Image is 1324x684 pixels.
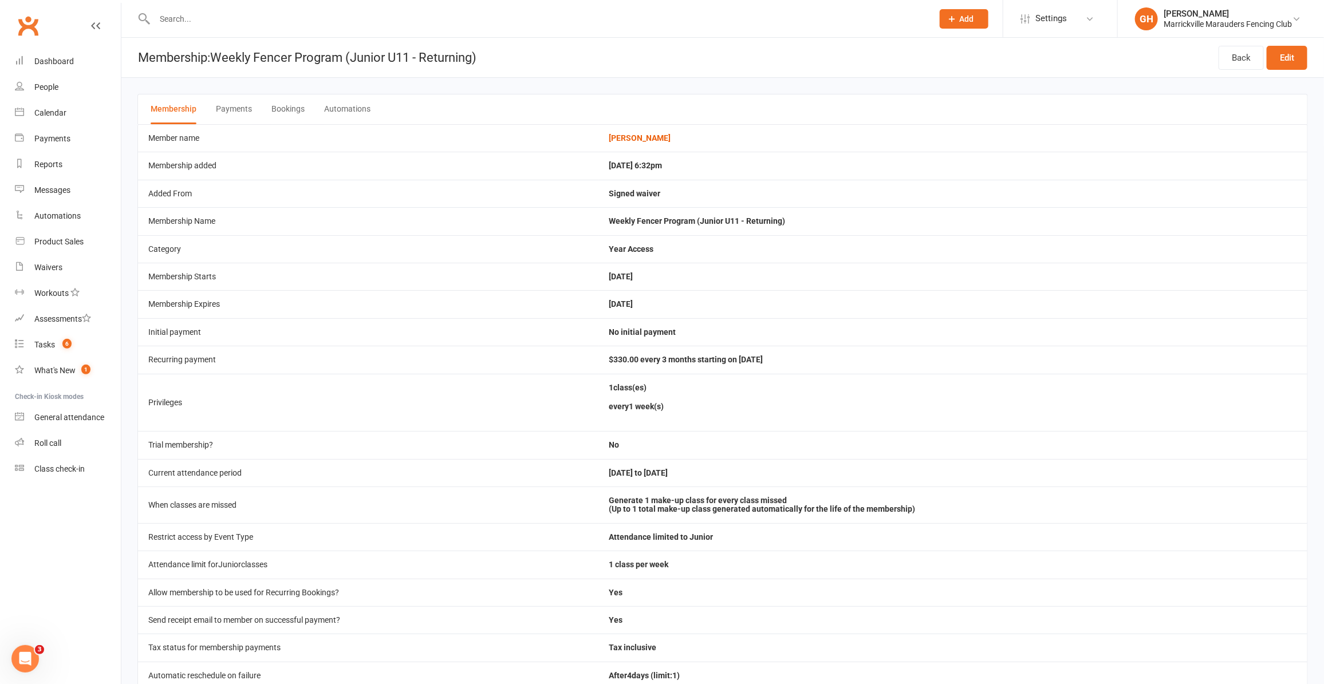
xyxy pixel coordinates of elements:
[940,9,988,29] button: Add
[15,332,121,358] a: Tasks 6
[609,383,1297,413] li: 1 class(es)
[34,288,69,298] div: Workouts
[11,645,39,673] iframe: Intercom live chat
[138,487,598,523] td: When classes are missed
[138,579,598,606] td: Allow membership to be used for Recurring Bookings?
[34,464,85,473] div: Class check-in
[34,438,61,448] div: Roll call
[138,207,598,235] td: Membership Name
[1035,6,1067,31] span: Settings
[34,211,81,220] div: Automations
[34,314,91,323] div: Assessments
[598,634,1307,661] td: Tax inclusive
[34,340,55,349] div: Tasks
[81,365,90,374] span: 1
[15,152,121,177] a: Reports
[15,306,121,332] a: Assessments
[1219,46,1264,70] a: Back
[598,263,1307,290] td: [DATE]
[15,229,121,255] a: Product Sales
[15,203,121,229] a: Automations
[598,346,1307,373] td: $330.00 every 3 months starting on [DATE]
[34,82,58,92] div: People
[598,606,1307,634] td: Yes
[34,160,62,169] div: Reports
[960,14,974,23] span: Add
[598,235,1307,263] td: Year Access
[138,606,598,634] td: Send receipt email to member on successful payment?
[34,134,70,143] div: Payments
[609,400,1297,413] p: every 1 week(s)
[598,318,1307,346] td: No initial payment
[35,645,44,654] span: 3
[138,634,598,661] td: Tax status for membership payments
[138,523,598,551] td: Restrict access by Event Type
[151,94,196,124] button: Membership
[15,280,121,306] a: Workouts
[138,551,598,578] td: Attendance limit for Junior classes
[34,263,62,272] div: Waivers
[216,94,252,124] button: Payments
[1164,9,1292,19] div: [PERSON_NAME]
[609,505,1297,513] div: (Up to 1 total make-up class generated automatically for the life of the membership)
[15,126,121,152] a: Payments
[34,237,84,246] div: Product Sales
[138,318,598,346] td: Initial payment
[34,57,74,66] div: Dashboard
[598,551,1307,578] td: 1 class per week
[598,207,1307,235] td: Weekly Fencer Program (Junior U11 - Returning)
[598,523,1307,551] td: Attendance limited to Junior
[34,366,76,375] div: What's New
[598,180,1307,207] td: Signed waiver
[138,235,598,263] td: Category
[598,579,1307,606] td: Yes
[14,11,42,40] a: Clubworx
[609,671,680,680] span: After 4 days
[1267,46,1307,70] a: Edit
[15,430,121,456] a: Roll call
[138,124,598,152] td: Member name
[138,152,598,179] td: Membership added
[62,339,72,349] span: 6
[151,11,925,27] input: Search...
[651,671,680,680] span: (limit: 1 )
[138,374,598,432] td: Privileges
[598,152,1307,179] td: [DATE] 6:32pm
[34,108,66,117] div: Calendar
[609,133,671,143] a: [PERSON_NAME]
[138,431,598,458] td: Trial membership?
[138,346,598,373] td: Recurring payment
[15,100,121,126] a: Calendar
[609,300,1297,309] div: [DATE]
[34,413,104,422] div: General attendance
[15,405,121,430] a: General attendance kiosk mode
[1164,19,1292,29] div: Marrickville Marauders Fencing Club
[15,456,121,482] a: Class kiosk mode
[15,177,121,203] a: Messages
[15,74,121,100] a: People
[138,290,598,318] td: Membership Expires
[324,94,371,124] button: Automations
[138,180,598,207] td: Added From
[138,459,598,487] td: Current attendance period
[121,38,476,77] h1: Membership: Weekly Fencer Program (Junior U11 - Returning)
[1135,7,1158,30] div: GH
[34,185,70,195] div: Messages
[598,487,1307,523] td: Generate 1 make-up class for every class missed
[271,94,305,124] button: Bookings
[598,459,1307,487] td: [DATE] to [DATE]
[598,431,1307,458] td: No
[138,263,598,290] td: Membership Starts
[15,255,121,280] a: Waivers
[15,49,121,74] a: Dashboard
[15,358,121,383] a: What's New1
